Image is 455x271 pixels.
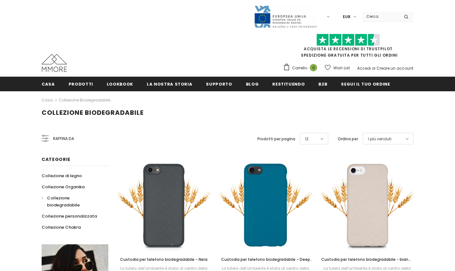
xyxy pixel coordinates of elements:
span: Custodia per telefono biodegradabile - Nera [120,257,207,262]
span: Collezione biodegradabile [47,195,80,208]
a: Custodia per telefono biodegradabile - Deep Sea Blue [220,256,312,263]
span: Collezione personalizzata [42,213,97,219]
span: supporto [206,81,232,87]
span: I più venduti [368,136,391,142]
span: Restituendo [272,81,305,87]
a: Carrello 0 [283,63,320,73]
span: Raffina da [53,135,74,142]
span: Lookbook [107,81,133,87]
span: Casa [42,81,55,87]
label: Prodotti per pagina [257,136,295,142]
span: Custodia per telefono biodegradabile - bianco naturale [321,257,413,269]
a: Custodia per telefono biodegradabile - bianco naturale [321,256,413,263]
span: La nostra storia [147,81,192,87]
a: Custodia per telefono biodegradabile - Nera [118,256,210,263]
a: Collezione biodegradabile [42,192,101,211]
a: B2B [318,77,327,91]
span: Collezione biodegradabile [42,108,144,117]
a: Restituendo [272,77,305,91]
a: Collezione personalizzata [42,211,97,222]
a: supporto [206,77,232,91]
a: Collezione biodegradabile [59,97,110,103]
a: Prodotti [69,77,93,91]
a: Wish List [325,62,350,73]
span: SPEDIZIONE GRATUITA PER TUTTI GLI ORDINI [283,37,413,58]
img: Javni Razpis [254,5,317,28]
span: 0 [310,64,317,71]
span: Wish List [333,65,350,71]
a: Javni Razpis [254,14,317,19]
span: Collezione di legno [42,173,82,179]
a: Casa [42,77,55,91]
label: Ordina per [338,136,358,142]
input: Search Site [363,12,399,21]
span: EUR [343,14,350,20]
img: Fidati di Pilot Stars [316,34,380,46]
img: Casi MMORE [42,54,67,72]
span: Collezione Chakra [42,224,81,230]
span: Collezione Organika [42,184,85,190]
a: Collezione di legno [42,170,82,181]
span: B2B [318,81,327,87]
span: 12 [305,136,309,142]
span: Carrello [292,65,307,71]
a: Collezione Chakra [42,222,81,233]
span: Prodotti [69,81,93,87]
a: Blog [246,77,259,91]
a: La nostra storia [147,77,192,91]
a: Collezione Organika [42,181,85,192]
a: Lookbook [107,77,133,91]
span: Blog [246,81,259,87]
span: Categorie [42,156,70,163]
span: or [372,66,376,71]
span: Segui il tuo ordine [341,81,390,87]
a: Segui il tuo ordine [341,77,390,91]
a: Accedi [357,66,371,71]
a: Casa [42,96,53,104]
span: Custodia per telefono biodegradabile - Deep Sea Blue [221,257,313,269]
a: Acquista le recensioni di TrustPilot [304,46,393,52]
a: Creare un account [377,66,413,71]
